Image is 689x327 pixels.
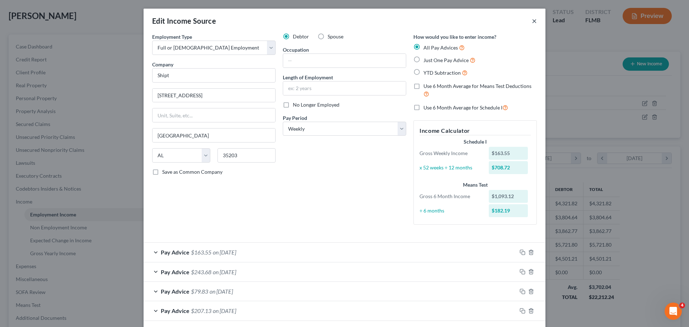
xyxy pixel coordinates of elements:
label: How would you like to enter income? [413,33,496,41]
div: ÷ 6 months [416,207,485,214]
span: Use 6 Month Average for Schedule I [423,104,502,111]
input: ex: 2 years [283,81,406,95]
input: -- [283,54,406,67]
iframe: Intercom live chat [665,303,682,320]
span: Pay Advice [161,268,189,275]
input: Unit, Suite, etc... [153,108,275,122]
div: Edit Income Source [152,16,216,26]
label: Length of Employment [283,74,333,81]
span: $207.13 [191,307,211,314]
span: Employment Type [152,34,192,40]
span: $163.55 [191,249,211,256]
div: Schedule I [420,138,531,145]
span: No Longer Employed [293,102,339,108]
input: Enter city... [153,129,275,142]
span: All Pay Advices [423,45,458,51]
span: Pay Advice [161,249,189,256]
span: on [DATE] [213,249,236,256]
span: on [DATE] [210,288,233,295]
div: x 52 weeks ÷ 12 months [416,164,485,171]
div: Means Test [420,181,531,188]
span: Just One Pay Advice [423,57,469,63]
div: Gross 6 Month Income [416,193,485,200]
span: $243.68 [191,268,211,275]
span: Pay Advice [161,307,189,314]
span: Pay Advice [161,288,189,295]
span: Use 6 Month Average for Means Test Deductions [423,83,531,89]
span: YTD Subtraction [423,70,461,76]
div: $1,093.12 [489,190,528,203]
div: $182.19 [489,204,528,217]
h5: Income Calculator [420,126,531,135]
label: Occupation [283,46,309,53]
span: on [DATE] [213,268,236,275]
span: 4 [679,303,685,308]
span: Company [152,61,173,67]
span: Pay Period [283,115,307,121]
button: × [532,17,537,25]
div: $708.72 [489,161,528,174]
span: Save as Common Company [162,169,222,175]
input: Enter address... [153,89,275,102]
span: on [DATE] [213,307,236,314]
div: Gross Weekly Income [416,150,485,157]
span: Spouse [328,33,343,39]
input: Enter zip... [217,148,276,163]
span: Debtor [293,33,309,39]
div: $163.55 [489,147,528,160]
input: Search company by name... [152,68,276,83]
span: $79.83 [191,288,208,295]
